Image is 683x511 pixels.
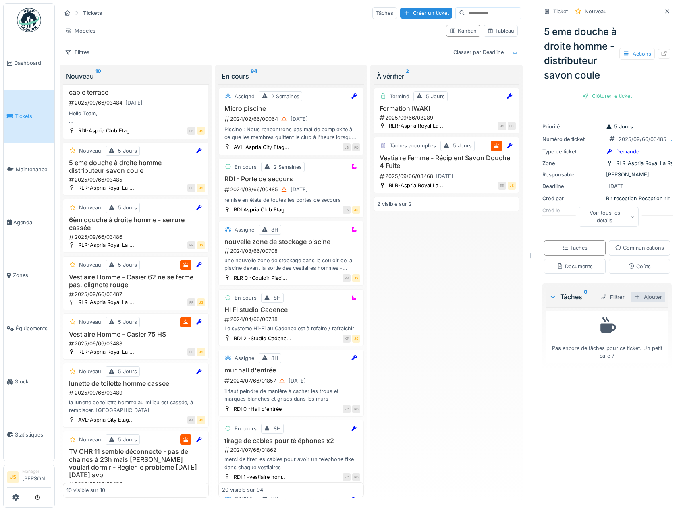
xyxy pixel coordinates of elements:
div: Nouveau [66,71,206,81]
div: 2025/09/66/03485 [68,176,205,184]
div: JS [352,274,360,282]
h3: lunette de toilette homme cassée [66,380,205,387]
div: Terminé [390,93,409,100]
div: Coûts [628,263,651,270]
div: merci de tirer les cables pour avoir un telephone fixe dans chaque vestiaires [222,455,361,471]
li: JS [7,471,19,483]
div: Nouveau [79,204,101,211]
strong: Tickets [80,9,105,17]
div: la lunette de toilette homme au milieu est cassée, à remplacer. [GEOGRAPHIC_DATA] [66,399,205,414]
div: [DATE] [608,182,626,190]
sup: 94 [251,71,257,81]
div: RDI 0 -Hall d'entrée [234,405,282,413]
span: Tickets [15,112,51,120]
div: En cours [235,294,257,302]
div: FC [343,405,351,413]
span: Zones [13,271,51,279]
div: 2024/07/66/01857 [224,376,361,386]
span: Dashboard [14,59,51,67]
div: PB [343,274,351,282]
div: RR [187,184,195,192]
div: Piscine : Nous rencontrons pas mal de complexité à ce que les membres quittent le club à l'heure ... [222,126,361,141]
div: 2025/09/66/03490 [68,480,205,488]
div: En cours [222,71,361,81]
div: [PERSON_NAME] [542,171,672,178]
div: [DATE] [291,115,308,123]
div: 5 Jours [606,123,633,130]
div: Deadline [542,182,603,190]
h3: tirage de cables pour téléphones x2 [222,437,361,445]
div: 2025/09/66/03489 [68,389,205,397]
div: il faut peindre de manière à cacher les trous et marques blanches et grises dans les murs [222,387,361,403]
div: FC [343,473,351,481]
div: RLR-Aspria Royal La ... [78,241,134,249]
div: RLR-Aspria Royal La ... [389,182,445,189]
div: 8H [274,425,281,432]
div: RDI 2 -Studio Cadenc... [234,335,291,342]
div: RDI-Aspria Club Etag... [78,127,135,134]
div: Responsable [542,171,603,178]
h3: TV CHR 11 semble déconnecté - pas de chaines à 23h mais [PERSON_NAME] voulait dormir - Regler le ... [66,448,205,479]
div: JS [352,335,360,343]
div: [DATE] [125,99,143,107]
div: JS [197,348,205,356]
div: JS [498,122,506,130]
div: 2 Semaines [274,163,302,171]
div: Assigné [235,226,254,234]
div: RDI Aspria Club Etag... [234,206,289,213]
div: PD [352,473,360,481]
div: RR [498,182,506,190]
a: Statistiques [4,408,54,461]
div: 2024/03/66/00708 [224,247,361,255]
a: Zones [4,249,54,302]
div: JS [197,184,205,192]
div: PD [508,122,516,130]
div: JS [508,182,516,190]
div: remise en états de toutes les portes de secours [222,196,361,204]
h3: 5 eme douche à droite homme - distributeur savon coule [66,159,205,174]
li: [PERSON_NAME] [22,468,51,486]
div: 5 Jours [118,147,137,155]
h3: RDI - Porte de secours [222,175,361,183]
div: RLR-Aspria Royal La ... [78,184,134,192]
div: Assigné [235,354,254,362]
div: Tâches accomplies [390,142,436,149]
h3: Vestiaire Homme - Casier 75 HS [66,331,205,338]
div: 2025/09/66/03488 [68,340,205,348]
a: Stock [4,355,54,408]
div: RF [187,127,195,135]
div: 2025/09/66/03468 [379,171,516,181]
div: Ticket [553,8,568,15]
div: 5 Jours [118,436,137,443]
div: Demande [616,148,639,155]
div: RLR-Aspria Royal La ... [78,348,134,356]
div: Hello Team, il y a un cable electrique qui pend sur la terrace (voir photo) Pourriez vous aider? ... [66,110,205,125]
span: Maintenance [16,166,51,173]
span: Équipements [16,325,51,332]
a: JS Manager[PERSON_NAME] [7,468,51,488]
div: RDI 1 -vestiaire hom... [234,473,287,481]
div: RLR-Aspria Royal La ... [389,122,445,130]
div: JS [197,416,205,424]
div: JS [343,143,351,151]
a: Dashboard [4,37,54,90]
div: Rlr reception Reception rlr [542,194,672,202]
div: RR [187,298,195,306]
div: JS [352,206,360,214]
div: Modèles [61,25,99,37]
h3: Formation IWAKI [377,105,516,112]
div: RR [187,348,195,356]
div: 5 Jours [118,204,137,211]
div: Classer par Deadline [450,46,507,58]
div: Communications [615,244,664,252]
sup: 0 [584,292,588,302]
span: Stock [15,378,51,385]
div: 5 Jours [426,93,445,100]
div: AVL-Aspria City Etag... [78,416,134,424]
div: Nouveau [79,368,101,375]
div: Kanban [450,27,477,35]
div: Manager [22,468,51,474]
a: Agenda [4,196,54,249]
div: Le système Hi-Fi au Cadence est à refaire / rafraichir [222,325,361,332]
div: Actions [619,48,655,60]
